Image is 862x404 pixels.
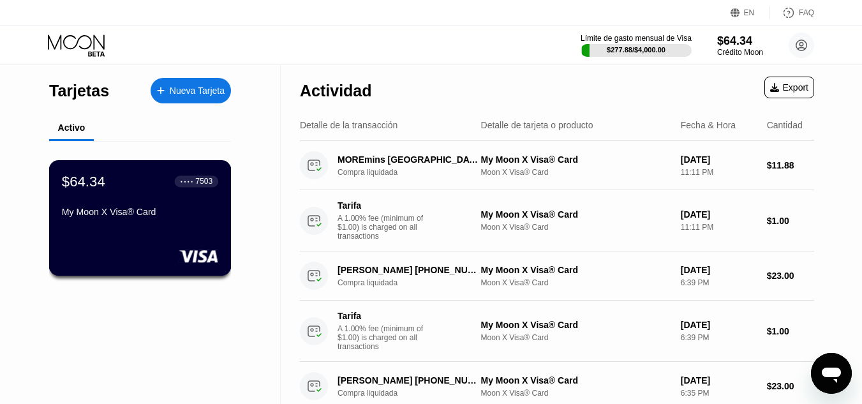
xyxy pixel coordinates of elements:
div: My Moon X Visa® Card [481,320,671,330]
div: MOREmins [GEOGRAPHIC_DATA] [GEOGRAPHIC_DATA] [338,154,480,165]
div: $1.00 [767,216,814,226]
div: Moon X Visa® Card [481,389,671,398]
div: Detalle de la transacción [300,120,398,130]
div: $11.88 [767,160,814,170]
div: My Moon X Visa® Card [481,154,671,165]
div: My Moon X Visa® Card [481,375,671,385]
div: [DATE] [681,320,757,330]
div: My Moon X Visa® Card [481,265,671,275]
div: Moon X Visa® Card [481,168,671,177]
div: Export [764,77,814,98]
div: FAQ [799,8,814,17]
div: Crédito Moon [717,48,763,57]
div: [PERSON_NAME] [PHONE_NUMBER] US [338,265,480,275]
div: My Moon X Visa® Card [481,209,671,220]
div: ● ● ● ● [181,179,193,183]
div: $1.00 [767,326,814,336]
div: 6:39 PM [681,333,757,342]
div: Tarjetas [49,82,109,100]
div: 6:39 PM [681,278,757,287]
iframe: Botón para iniciar la ventana de mensajería [811,353,852,394]
div: MOREmins [GEOGRAPHIC_DATA] [GEOGRAPHIC_DATA]Compra liquidadaMy Moon X Visa® CardMoon X Visa® Card... [300,141,814,190]
div: $64.34Crédito Moon [717,34,763,57]
div: Tarifa [338,200,427,211]
div: [DATE] [681,265,757,275]
div: TarifaA 1.00% fee (minimum of $1.00) is charged on all transactionsMy Moon X Visa® CardMoon X Vis... [300,301,814,362]
div: My Moon X Visa® Card [62,207,218,217]
div: Compra liquidada [338,389,491,398]
div: 11:11 PM [681,168,757,177]
div: $64.34● ● ● ●7503My Moon X Visa® Card [50,161,230,275]
div: Límite de gasto mensual de Visa [581,34,692,43]
div: [DATE] [681,209,757,220]
div: [PERSON_NAME] [PHONE_NUMBER] USCompra liquidadaMy Moon X Visa® CardMoon X Visa® Card[DATE]6:39 PM... [300,251,814,301]
div: [DATE] [681,154,757,165]
div: Nueva Tarjeta [151,78,231,103]
div: TarifaA 1.00% fee (minimum of $1.00) is charged on all transactionsMy Moon X Visa® CardMoon X Vis... [300,190,814,251]
div: Compra liquidada [338,168,491,177]
div: Detalle de tarjeta o producto [481,120,593,130]
div: Export [770,82,808,93]
div: Nueva Tarjeta [170,86,225,96]
div: EN [744,8,755,17]
div: Compra liquidada [338,278,491,287]
div: $64.34 [62,173,105,190]
div: Cantidad [767,120,803,130]
div: EN [731,6,769,19]
div: $23.00 [767,381,814,391]
div: [DATE] [681,375,757,385]
div: A 1.00% fee (minimum of $1.00) is charged on all transactions [338,214,433,241]
div: $277.88 / $4,000.00 [607,46,665,54]
div: Tarifa [338,311,427,321]
div: $23.00 [767,271,814,281]
div: Activo [58,123,85,133]
div: Moon X Visa® Card [481,223,671,232]
div: Límite de gasto mensual de Visa$277.88/$4,000.00 [581,34,692,57]
div: Moon X Visa® Card [481,278,671,287]
div: Moon X Visa® Card [481,333,671,342]
div: 11:11 PM [681,223,757,232]
div: $64.34 [717,34,763,48]
div: 6:35 PM [681,389,757,398]
div: [PERSON_NAME] [PHONE_NUMBER] US [338,375,480,385]
div: Actividad [300,82,372,100]
div: FAQ [769,6,814,19]
div: Fecha & Hora [681,120,736,130]
div: 7503 [195,177,212,186]
div: A 1.00% fee (minimum of $1.00) is charged on all transactions [338,324,433,351]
